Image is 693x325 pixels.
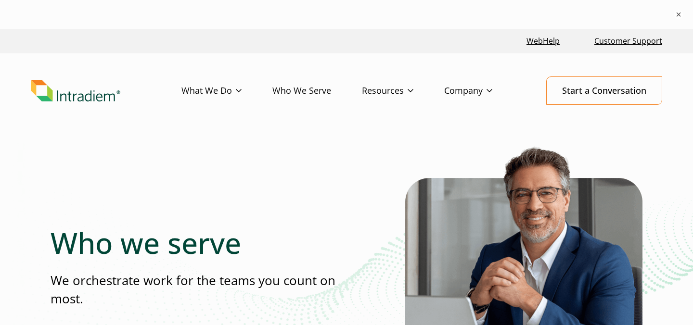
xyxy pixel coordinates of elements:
[51,272,346,308] p: We orchestrate work for the teams you count on most.
[181,77,272,105] a: What We Do
[25,25,106,33] div: Domain: [DOMAIN_NAME]
[37,57,86,63] div: Domain Overview
[523,31,564,51] a: Link opens in a new window
[51,225,346,260] h1: Who we serve
[272,77,362,105] a: Who We Serve
[31,80,120,102] img: Intradiem
[590,31,666,51] a: Customer Support
[546,76,662,105] a: Start a Conversation
[15,15,23,23] img: logo_orange.svg
[444,77,523,105] a: Company
[26,56,34,63] img: tab_domain_overview_orange.svg
[96,56,103,63] img: tab_keywords_by_traffic_grey.svg
[31,80,181,102] a: Link to homepage of Intradiem
[106,57,162,63] div: Keywords by Traffic
[15,25,23,33] img: website_grey.svg
[674,10,683,19] button: ×
[27,15,47,23] div: v 4.0.25
[362,77,444,105] a: Resources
